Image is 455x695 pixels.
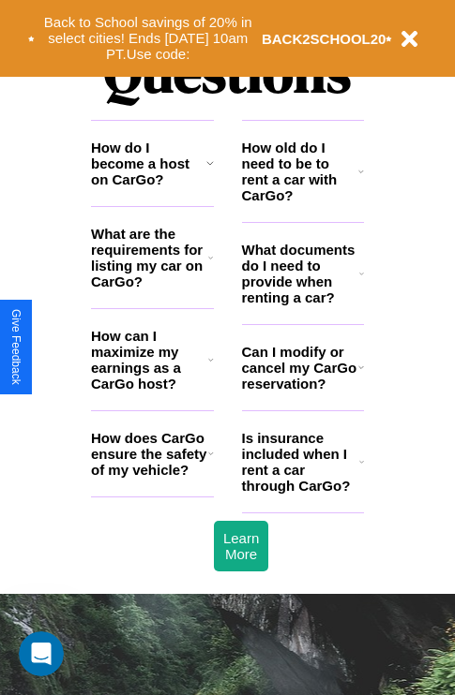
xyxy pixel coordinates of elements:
h3: Can I modify or cancel my CarGo reservation? [242,344,358,392]
h3: What documents do I need to provide when renting a car? [242,242,360,305]
button: Learn More [214,521,268,571]
div: Give Feedback [9,309,23,385]
h3: What are the requirements for listing my car on CarGo? [91,226,208,289]
h3: How can I maximize my earnings as a CarGo host? [91,328,208,392]
h3: How does CarGo ensure the safety of my vehicle? [91,430,208,478]
button: Back to School savings of 20% in select cities! Ends [DATE] 10am PT.Use code: [35,9,262,67]
b: BACK2SCHOOL20 [262,31,387,47]
h3: How old do I need to be to rent a car with CarGo? [242,140,359,203]
h3: How do I become a host on CarGo? [91,140,206,187]
iframe: Intercom live chat [19,631,64,676]
h3: Is insurance included when I rent a car through CarGo? [242,430,359,494]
